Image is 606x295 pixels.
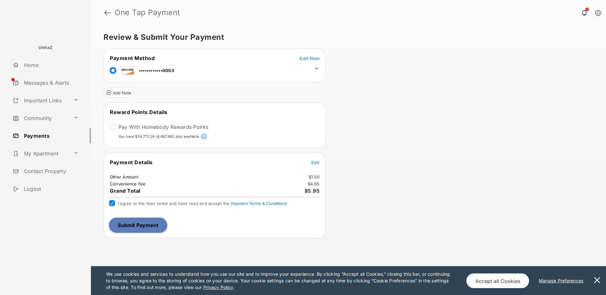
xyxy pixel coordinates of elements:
u: Manage Preferences [539,278,586,283]
button: Submit Payment [109,218,167,233]
span: Grand Total [110,188,140,194]
p: Unita2 [39,45,53,51]
button: Add Note [104,87,134,98]
span: Payment Details [110,159,153,166]
a: Logout [10,181,91,196]
button: I agree to the fees listed and have read and accept the [231,201,287,206]
a: Important Links [10,93,71,108]
td: $1.00 [308,174,320,180]
a: Community [10,111,71,126]
u: Privacy Policy [203,285,233,290]
a: My Apartment [10,146,71,161]
span: $5.95 [305,188,320,194]
td: Other Amount [110,174,139,180]
p: You have $26,772.26 (4,867,683 pts) available [118,134,199,139]
a: Payments [10,128,91,143]
a: Messages & Alerts [10,75,91,90]
span: ••••••••••••0003 [139,68,174,73]
span: Add New [299,56,319,61]
a: Home [10,57,91,73]
button: Add New [299,55,319,61]
span: Edit [311,160,319,165]
span: Payment Method [110,55,155,61]
p: We use cookies and services to understand how you use our site and to improve your experience. By... [106,271,453,291]
span: I agree to the fees listed and have read and accept the [118,201,287,206]
span: Reward Points Details [110,109,168,115]
a: Contact Property [10,164,91,179]
button: Accept all Cookies [466,273,529,288]
label: Pay With Homebody Rewards Points [118,124,208,130]
button: Edit [311,159,319,166]
td: Convenience Fee [110,181,146,187]
strong: One Tap Payment [115,9,180,16]
h5: Review & Submit Your Payment [104,33,588,41]
td: $4.95 [307,181,320,187]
